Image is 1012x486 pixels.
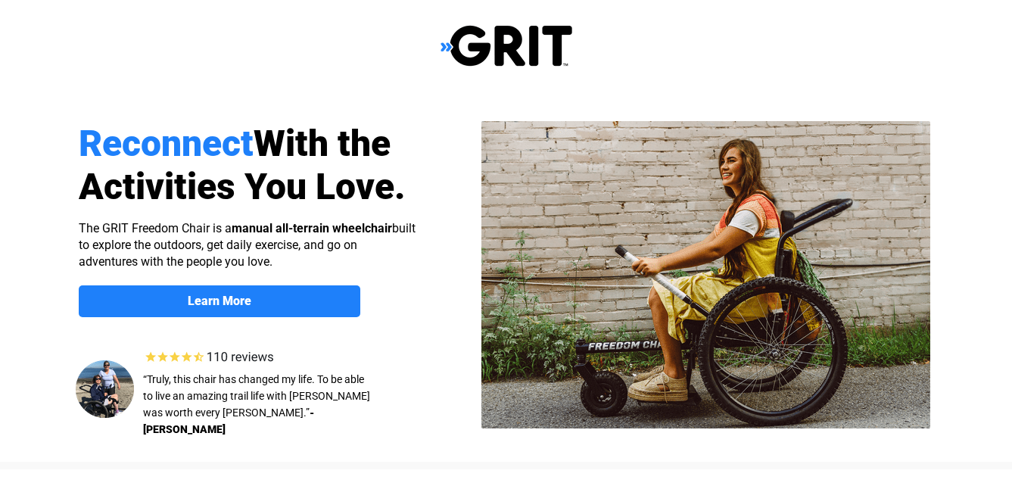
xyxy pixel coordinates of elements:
[232,221,392,235] strong: manual all-terrain wheelchair
[254,122,391,165] span: With the
[79,285,360,317] a: Learn More
[188,294,251,308] strong: Learn More
[79,122,254,165] span: Reconnect
[143,373,370,419] span: “Truly, this chair has changed my life. To be able to live an amazing trail life with [PERSON_NAM...
[79,221,416,269] span: The GRIT Freedom Chair is a built to explore the outdoors, get daily exercise, and go on adventur...
[79,165,406,208] span: Activities You Love.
